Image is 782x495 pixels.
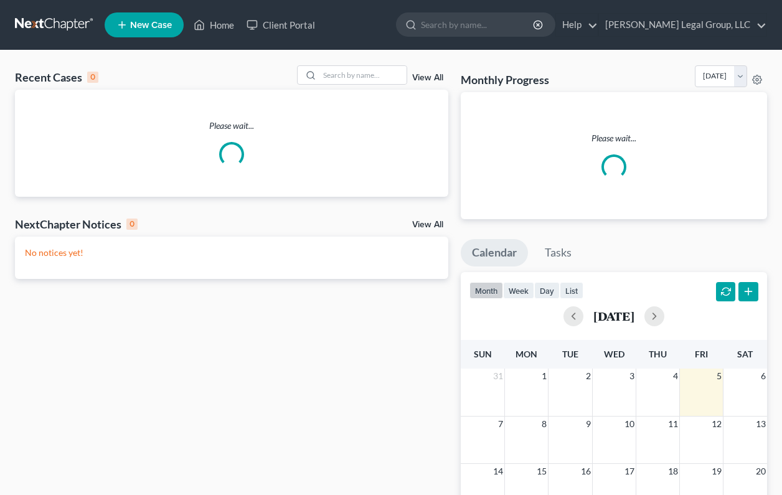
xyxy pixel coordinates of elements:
span: 5 [715,369,723,384]
span: 11 [667,417,679,431]
span: 15 [535,464,548,479]
a: Home [187,14,240,36]
span: 14 [492,464,504,479]
span: Mon [516,349,537,359]
button: week [503,282,534,299]
div: Recent Cases [15,70,98,85]
span: 2 [585,369,592,384]
input: Search by name... [319,66,407,84]
span: 8 [540,417,548,431]
span: 7 [497,417,504,431]
div: 0 [126,219,138,230]
button: month [469,282,503,299]
button: day [534,282,560,299]
h2: [DATE] [593,309,634,323]
a: Client Portal [240,14,321,36]
span: 3 [628,369,636,384]
span: 6 [760,369,767,384]
a: [PERSON_NAME] Legal Group, LLC [599,14,766,36]
span: Sat [737,349,753,359]
span: 10 [623,417,636,431]
button: list [560,282,583,299]
div: 0 [87,72,98,83]
a: View All [412,220,443,229]
a: Help [556,14,598,36]
span: 9 [585,417,592,431]
span: 20 [755,464,767,479]
a: View All [412,73,443,82]
div: NextChapter Notices [15,217,138,232]
span: Thu [649,349,667,359]
span: 13 [755,417,767,431]
span: Wed [604,349,624,359]
span: New Case [130,21,172,30]
span: Tue [562,349,578,359]
p: Please wait... [15,120,448,132]
input: Search by name... [421,13,535,36]
a: Tasks [534,239,583,266]
span: 1 [540,369,548,384]
span: Sun [474,349,492,359]
span: 17 [623,464,636,479]
span: 16 [580,464,592,479]
p: No notices yet! [25,247,438,259]
span: 4 [672,369,679,384]
span: 19 [710,464,723,479]
span: 12 [710,417,723,431]
a: Calendar [461,239,528,266]
p: Please wait... [471,132,757,144]
span: Fri [695,349,708,359]
span: 18 [667,464,679,479]
span: 31 [492,369,504,384]
h3: Monthly Progress [461,72,549,87]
